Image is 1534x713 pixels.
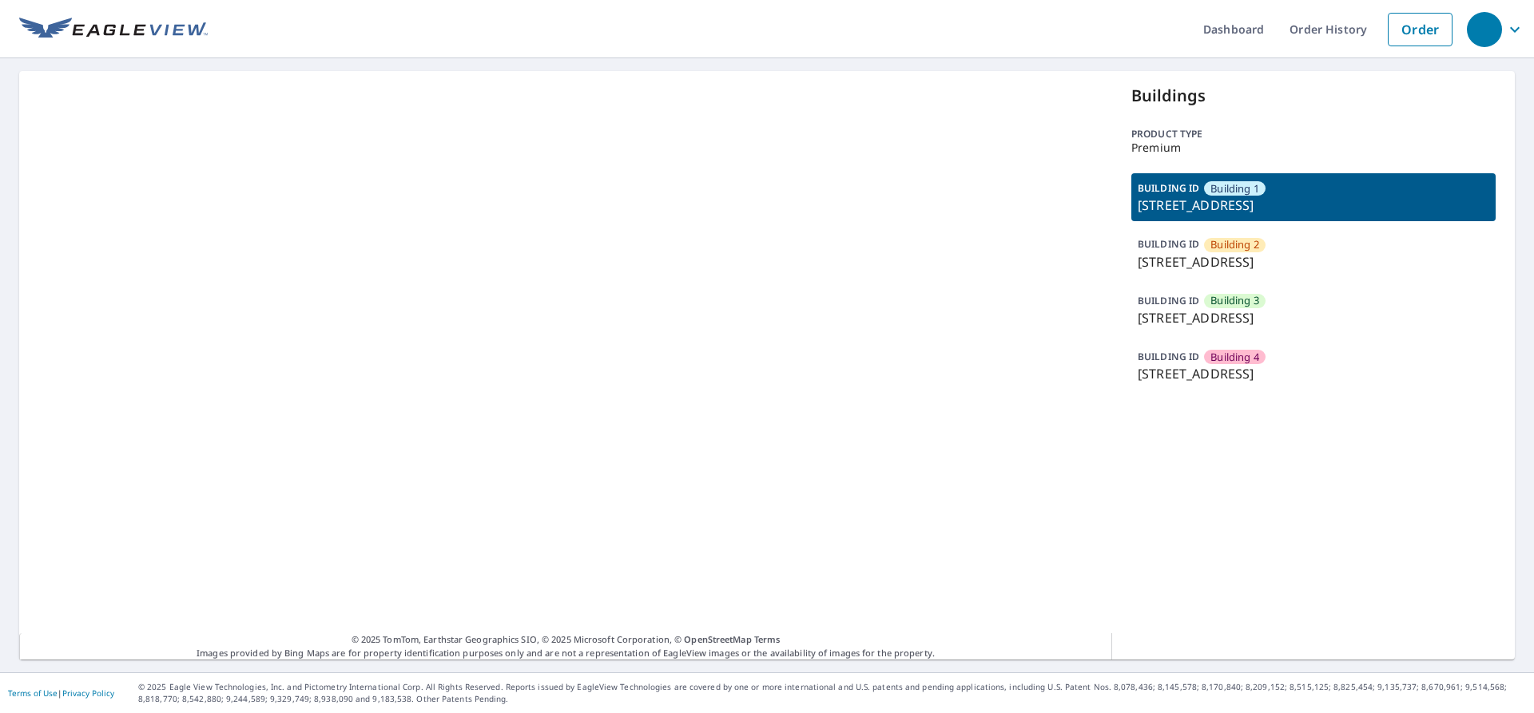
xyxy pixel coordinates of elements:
[1210,293,1259,308] span: Building 3
[1388,13,1453,46] a: Order
[8,687,58,699] a: Terms of Use
[1138,181,1199,195] p: BUILDING ID
[1138,308,1489,327] p: [STREET_ADDRESS]
[1210,181,1259,196] span: Building 1
[1138,252,1489,271] p: [STREET_ADDRESS]
[1138,237,1199,251] p: BUILDING ID
[1131,141,1496,154] p: Premium
[62,687,114,699] a: Privacy Policy
[1131,127,1496,141] p: Product type
[1138,364,1489,383] p: [STREET_ADDRESS]
[19,18,208,42] img: EV Logo
[684,633,751,645] a: OpenStreetMap
[1138,350,1199,363] p: BUILDING ID
[8,688,114,698] p: |
[1210,350,1259,365] span: Building 4
[1210,237,1259,252] span: Building 2
[1138,196,1489,215] p: [STREET_ADDRESS]
[352,633,781,647] span: © 2025 TomTom, Earthstar Geographics SIO, © 2025 Microsoft Corporation, ©
[19,633,1112,660] p: Images provided by Bing Maps are for property identification purposes only and are not a represen...
[1138,294,1199,307] p: BUILDING ID
[1131,84,1496,108] p: Buildings
[138,681,1526,705] p: © 2025 Eagle View Technologies, Inc. and Pictometry International Corp. All Rights Reserved. Repo...
[754,633,781,645] a: Terms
